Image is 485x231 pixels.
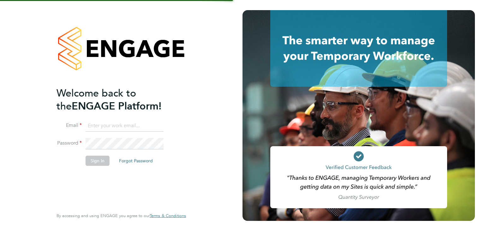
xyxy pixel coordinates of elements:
input: Enter your work email... [86,120,164,132]
span: Welcome back to the [57,87,136,112]
span: By accessing and using ENGAGE you agree to our [57,213,186,218]
button: Forgot Password [114,156,158,166]
h2: ENGAGE Platform! [57,87,180,113]
label: Password [57,140,82,147]
button: Sign In [86,156,110,166]
a: Terms & Conditions [150,213,186,218]
label: Email [57,122,82,129]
